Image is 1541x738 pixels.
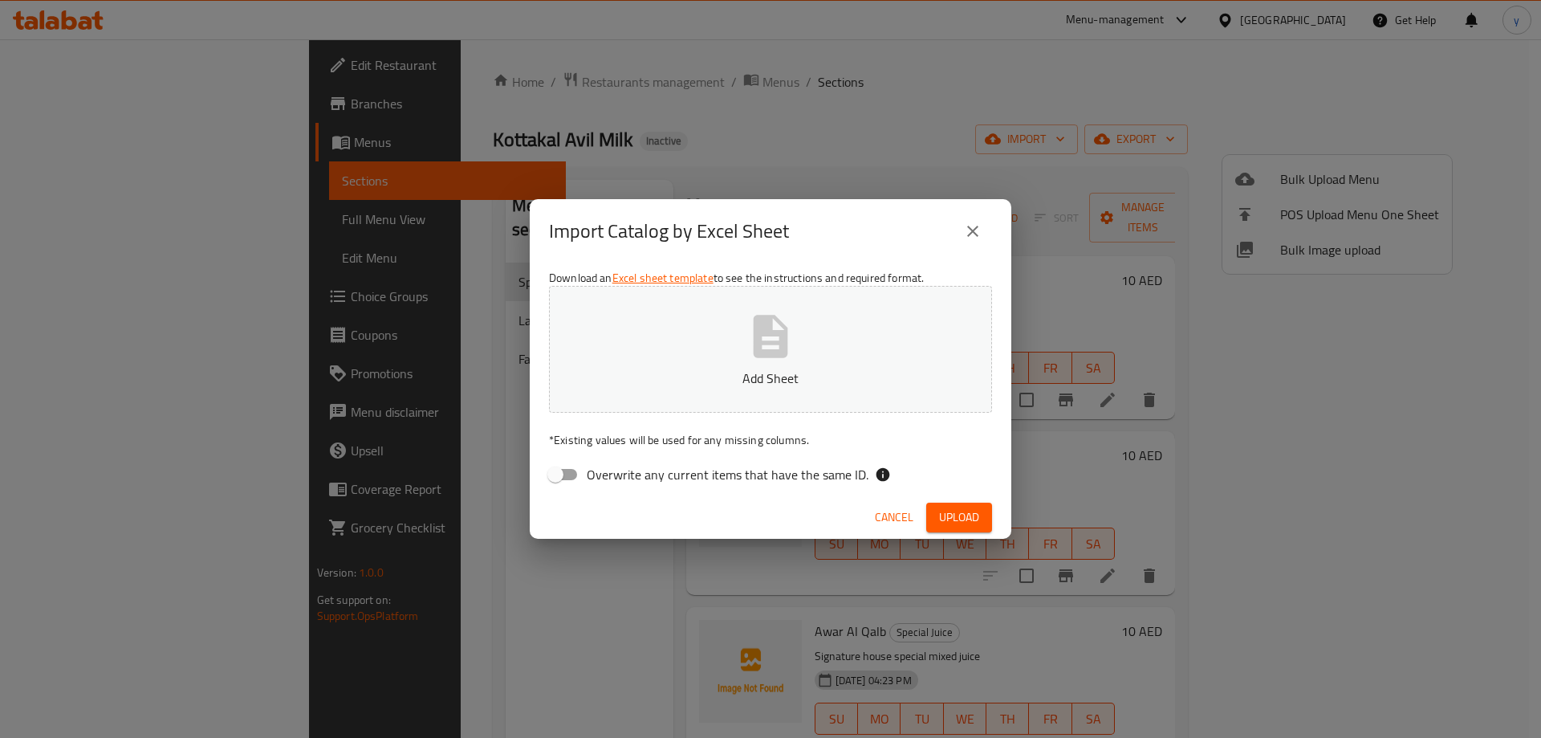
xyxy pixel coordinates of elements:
[549,218,789,244] h2: Import Catalog by Excel Sheet
[875,508,913,528] span: Cancel
[549,432,992,448] p: Existing values will be used for any missing columns.
[530,263,1011,496] div: Download an to see the instructions and required format.
[953,212,992,251] button: close
[612,267,714,288] a: Excel sheet template
[574,369,967,388] p: Add Sheet
[926,503,992,532] button: Upload
[549,286,992,413] button: Add Sheet
[939,508,979,528] span: Upload
[868,503,920,532] button: Cancel
[875,467,891,483] svg: If the overwrite option isn't selected, then the items that match an existing ID will be ignored ...
[587,465,868,484] span: Overwrite any current items that have the same ID.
